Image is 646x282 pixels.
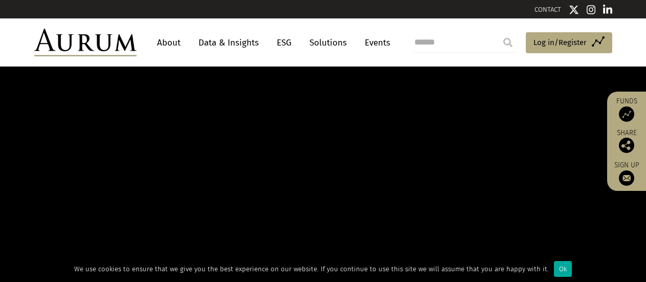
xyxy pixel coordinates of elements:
span: Log in/Register [533,36,587,49]
a: ESG [272,33,297,52]
a: Log in/Register [526,32,612,54]
input: Submit [498,32,518,53]
img: Linkedin icon [603,5,612,15]
a: Sign up [612,161,641,186]
img: Sign up to our newsletter [619,170,634,186]
a: CONTACT [534,6,561,13]
img: Share this post [619,138,634,153]
a: Events [360,33,390,52]
a: About [152,33,186,52]
img: Twitter icon [569,5,579,15]
div: Ok [554,261,572,277]
a: Funds [612,97,641,122]
img: Access Funds [619,106,634,122]
a: Solutions [304,33,352,52]
img: Aurum [34,29,137,56]
a: Data & Insights [193,33,264,52]
img: Instagram icon [587,5,596,15]
div: Share [612,129,641,153]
